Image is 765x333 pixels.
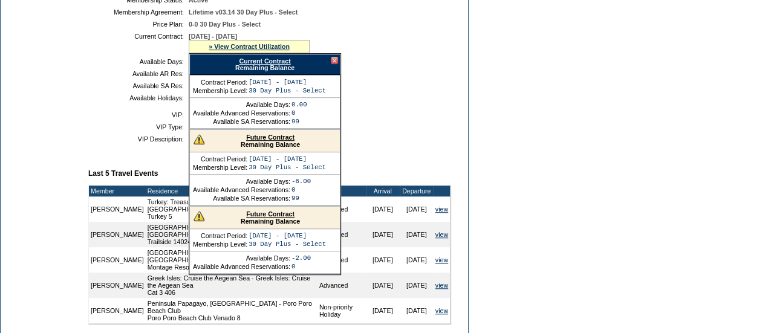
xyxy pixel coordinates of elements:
[193,164,247,171] td: Membership Level:
[249,232,326,239] td: [DATE] - [DATE]
[317,247,366,273] td: Advanced
[317,298,366,323] td: Non-priority Holiday
[193,241,247,248] td: Membership Level:
[93,21,184,28] td: Price Plan:
[249,79,326,86] td: [DATE] - [DATE]
[246,134,295,141] a: Future Contract
[193,232,247,239] td: Contract Period:
[291,101,307,108] td: 0.00
[194,134,204,144] img: There are insufficient days and/or tokens to cover this reservation
[291,195,311,202] td: 99
[93,123,184,131] td: VIP Type:
[146,222,317,247] td: [GEOGRAPHIC_DATA], [US_STATE] - Mountainside at [GEOGRAPHIC_DATA] Trailside 14024
[317,273,366,298] td: Advanced
[291,254,311,262] td: -2.00
[249,87,326,94] td: 30 Day Plus - Select
[193,109,290,117] td: Available Advanced Reservations:
[249,241,326,248] td: 30 Day Plus - Select
[193,101,290,108] td: Available Days:
[146,298,317,323] td: Peninsula Papagayo, [GEOGRAPHIC_DATA] - Poro Poro Beach Club Poro Poro Beach Club Venado 8
[366,196,400,222] td: [DATE]
[400,196,434,222] td: [DATE]
[291,186,311,193] td: 0
[400,247,434,273] td: [DATE]
[435,307,448,314] a: view
[239,57,290,65] a: Current Contract
[193,79,247,86] td: Contract Period:
[189,33,237,40] span: [DATE] - [DATE]
[291,178,311,185] td: -6.00
[249,164,326,171] td: 30 Day Plus - Select
[146,196,317,222] td: Turkey: Treasures and Highlights - [GEOGRAPHIC_DATA]: Treasures and Highlights Turkey 5
[93,82,184,89] td: Available SA Res:
[209,43,290,50] a: » View Contract Utilization
[89,186,146,196] td: Member
[89,247,146,273] td: [PERSON_NAME]
[249,155,326,163] td: [DATE] - [DATE]
[93,8,184,16] td: Membership Agreement:
[193,263,290,270] td: Available Advanced Reservations:
[193,186,290,193] td: Available Advanced Reservations:
[400,298,434,323] td: [DATE]
[246,210,295,218] a: Future Contract
[146,186,317,196] td: Residence
[93,58,184,65] td: Available Days:
[366,247,400,273] td: [DATE]
[435,256,448,263] a: view
[193,178,290,185] td: Available Days:
[400,273,434,298] td: [DATE]
[190,207,340,229] div: Remaining Balance
[146,247,317,273] td: [GEOGRAPHIC_DATA], [US_STATE] - [GEOGRAPHIC_DATA] Montage Resort 7211
[89,196,146,222] td: [PERSON_NAME]
[93,135,184,143] td: VIP Description:
[317,222,366,247] td: Advanced
[89,298,146,323] td: [PERSON_NAME]
[435,282,448,289] a: view
[291,109,307,117] td: 0
[366,273,400,298] td: [DATE]
[193,87,247,94] td: Membership Level:
[189,21,261,28] span: 0-0 30 Day Plus - Select
[317,186,366,196] td: Type
[89,222,146,247] td: [PERSON_NAME]
[400,222,434,247] td: [DATE]
[291,263,311,270] td: 0
[317,196,366,222] td: Advanced
[193,254,290,262] td: Available Days:
[93,111,184,118] td: VIP:
[291,118,307,125] td: 99
[194,210,204,221] img: There are insufficient days and/or tokens to cover this reservation
[193,195,290,202] td: Available SA Reservations:
[146,273,317,298] td: Greek Isles: Cruise the Aegean Sea - Greek Isles: Cruise the Aegean Sea Cat 3 406
[435,231,448,238] a: view
[189,8,298,16] span: Lifetime v03.14 30 Day Plus - Select
[89,273,146,298] td: [PERSON_NAME]
[193,155,247,163] td: Contract Period:
[435,205,448,213] a: view
[366,186,400,196] td: Arrival
[366,222,400,247] td: [DATE]
[93,70,184,77] td: Available AR Res:
[193,118,290,125] td: Available SA Reservations:
[366,298,400,323] td: [DATE]
[189,54,340,75] div: Remaining Balance
[400,186,434,196] td: Departure
[190,130,340,152] div: Remaining Balance
[93,33,184,53] td: Current Contract:
[88,169,158,178] b: Last 5 Travel Events
[93,94,184,102] td: Available Holidays:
